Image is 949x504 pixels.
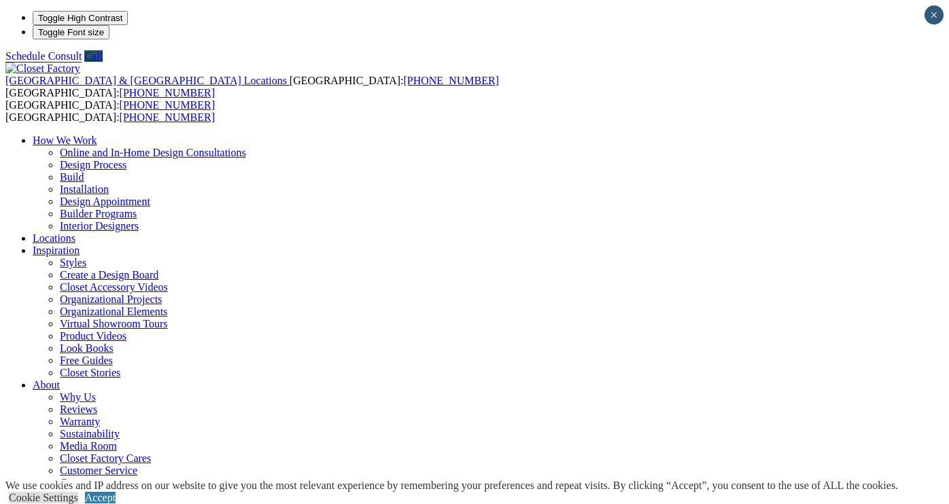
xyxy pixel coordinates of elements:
a: [GEOGRAPHIC_DATA] & [GEOGRAPHIC_DATA] Locations [5,75,290,86]
a: Closet Factory Cares [60,452,151,464]
a: Accept [85,492,116,503]
button: Toggle High Contrast [33,11,128,25]
a: Organizational Projects [60,293,162,305]
a: Call [84,50,103,62]
a: [PHONE_NUMBER] [120,99,215,111]
a: Interior Designers [60,220,139,232]
img: Closet Factory [5,62,80,75]
a: Schedule Consult [5,50,82,62]
a: Look Books [60,342,114,354]
a: Media Room [60,440,117,452]
span: [GEOGRAPHIC_DATA] & [GEOGRAPHIC_DATA] Locations [5,75,287,86]
a: Warranty [60,416,100,427]
a: Sustainability [60,428,120,439]
a: Create a Design Board [60,269,158,281]
div: We use cookies and IP address on our website to give you the most relevant experience by remember... [5,480,898,492]
a: Free Guides [60,355,113,366]
span: Toggle High Contrast [38,13,122,23]
a: How We Work [33,134,97,146]
a: Customer Service [60,465,137,476]
span: [GEOGRAPHIC_DATA]: [GEOGRAPHIC_DATA]: [5,75,499,98]
a: Product Videos [60,330,126,342]
a: Virtual Showroom Tours [60,318,168,329]
a: Closet Accessory Videos [60,281,168,293]
a: About [33,379,60,391]
a: Careers [60,477,93,488]
a: Organizational Elements [60,306,167,317]
a: Build [60,171,84,183]
a: [PHONE_NUMBER] [120,87,215,98]
a: Design Process [60,159,126,170]
a: Design Appointment [60,196,150,207]
a: Builder Programs [60,208,137,219]
button: Close [925,5,944,24]
a: Inspiration [33,245,80,256]
span: Toggle Font size [38,27,104,37]
a: Closet Stories [60,367,120,378]
a: Locations [33,232,75,244]
span: [GEOGRAPHIC_DATA]: [GEOGRAPHIC_DATA]: [5,99,215,123]
a: Styles [60,257,86,268]
a: Installation [60,183,109,195]
a: [PHONE_NUMBER] [120,111,215,123]
button: Toggle Font size [33,25,109,39]
a: [PHONE_NUMBER] [403,75,498,86]
a: Online and In-Home Design Consultations [60,147,246,158]
a: Cookie Settings [9,492,78,503]
a: Why Us [60,391,96,403]
a: Reviews [60,403,97,415]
